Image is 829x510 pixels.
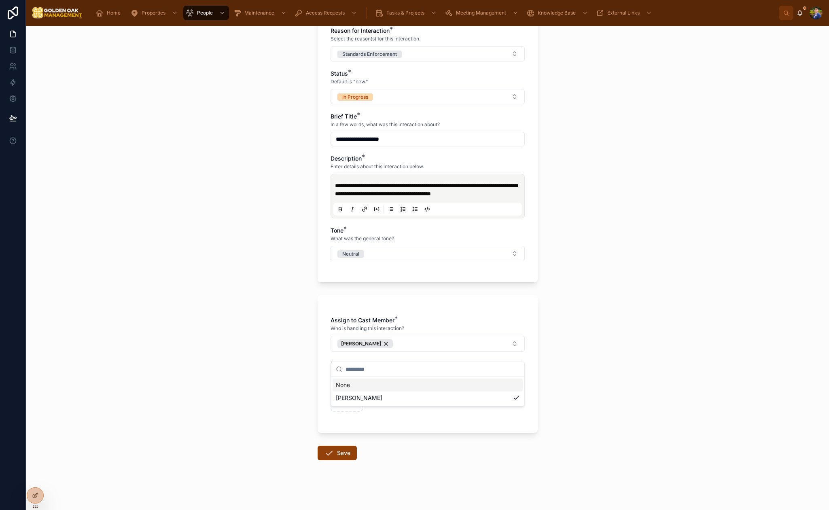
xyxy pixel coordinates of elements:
span: Status [331,70,348,77]
div: scrollable content [89,4,779,22]
button: Unselect 8 [337,339,393,348]
span: [PERSON_NAME] [341,341,381,347]
span: What was the general tone? [331,235,394,242]
div: None [333,379,523,391]
a: External Links [594,6,656,20]
a: Meeting Management [442,6,522,20]
span: Knowledge Base [538,10,576,16]
img: App logo [32,6,83,19]
a: Knowledge Base [524,6,592,20]
span: Tone [331,227,343,234]
span: Access Requests [306,10,345,16]
div: In Progress [342,93,368,101]
span: Description [331,155,362,162]
a: People [183,6,229,20]
span: Brief Title [331,113,357,120]
span: Who is handling this interaction? [331,325,404,332]
a: Tasks & Projects [373,6,441,20]
span: Meeting Management [456,10,506,16]
button: Select Button [331,336,525,352]
button: Save [318,446,357,460]
div: Suggestions [331,377,524,406]
div: Standards Enforcement [342,51,397,58]
span: Reason for Interaction [331,27,390,34]
span: Home [107,10,121,16]
div: Neutral [342,250,359,258]
span: Maintenance [244,10,274,16]
span: Properties [142,10,165,16]
span: In a few words, what was this interaction about? [331,121,440,128]
a: Properties [128,6,182,20]
span: People [197,10,213,16]
button: Unselect STANDARDS_ENFORCEMENT [337,50,402,58]
button: Select Button [331,46,525,61]
span: Enter details about this interaction below. [331,163,424,170]
span: Default is "new." [331,78,368,85]
a: Maintenance [231,6,290,20]
button: Select Button [331,89,525,104]
span: Photos & Files [331,360,369,367]
button: Select Button [331,246,525,261]
span: Assign to Cast Member [331,317,394,324]
a: Home [93,6,126,20]
span: Select the reason(s) for this interaction. [331,36,420,42]
span: External Links [607,10,640,16]
a: Access Requests [292,6,361,20]
span: [PERSON_NAME] [336,394,382,402]
span: Tasks & Projects [386,10,424,16]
